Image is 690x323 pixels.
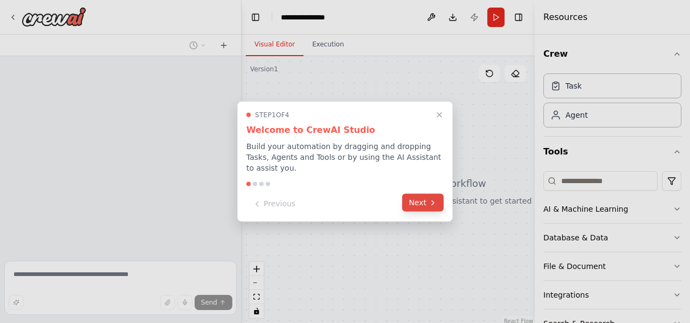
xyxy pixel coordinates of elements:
button: Next [402,194,444,212]
p: Build your automation by dragging and dropping Tasks, Agents and Tools or by using the AI Assista... [246,141,444,173]
h3: Welcome to CrewAI Studio [246,124,444,137]
button: Close walkthrough [433,109,446,122]
span: Step 1 of 4 [255,111,289,119]
button: Hide left sidebar [248,10,263,25]
button: Previous [246,195,302,213]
